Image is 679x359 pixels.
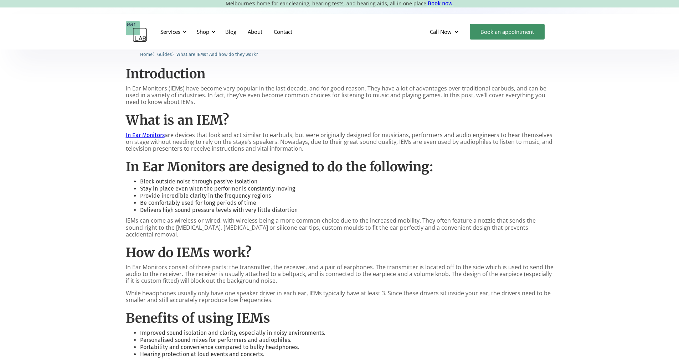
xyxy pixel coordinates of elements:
li: Improved sound isolation and clarity, especially in noisy environments. [140,329,554,337]
a: Home [140,51,153,57]
div: Call Now [430,28,452,35]
a: home [126,21,147,42]
li: Personalised sound mixes for performers and audiophiles. [140,337,554,344]
h2: In Ear Monitors are designed to do the following: [126,159,554,175]
li: Stay in place even when the performer is constantly moving [140,185,554,192]
li: Hearing protection at loud events and concerts. [140,351,554,358]
a: About [242,21,268,42]
h2: What is an IEM? [126,113,554,128]
li: Be comfortably used for long periods of time [140,199,554,207]
div: Services [156,21,189,42]
span: Guides [157,52,172,57]
a: Blog [220,21,242,42]
li: Provide incredible clarity in the frequency regions [140,192,554,199]
h2: How do IEMs work? [126,245,554,260]
div: Services [160,28,180,35]
li: Delivers high sound pressure levels with very little distortion [140,207,554,214]
h2: Introduction [126,66,554,82]
div: Shop [197,28,209,35]
li: Portability and convenience compared to bulky headphones. [140,344,554,351]
div: Call Now [424,21,466,42]
a: What are IEMs? And how do they work? [176,51,258,57]
div: Shop [192,21,218,42]
p: In Ear Monitors (IEMs) have become very popular in the last decade, and for good reason. They hav... [126,85,554,106]
span: What are IEMs? And how do they work? [176,52,258,57]
span: Home [140,52,153,57]
h2: Benefits of using IEMs [126,311,554,326]
li: 〉 [140,51,157,58]
a: In Ear Monitors [126,132,165,139]
li: Block outside noise through passive isolation [140,178,554,185]
p: While headphones usually only have one speaker driver in each ear, IEMs typically have at least 3... [126,290,554,303]
a: Guides [157,51,172,57]
p: IEMs can come as wireless or wired, with wireless being a more common choice due to the increased... [126,217,554,238]
p: are devices that look and act similar to earbuds, but were originally designed for musicians, per... [126,132,554,152]
a: Contact [268,21,298,42]
a: Book an appointment [470,24,545,40]
p: In Ear Monitors consist of three parts: the transmitter, the receiver, and a pair of earphones. T... [126,264,554,285]
li: 〉 [157,51,176,58]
